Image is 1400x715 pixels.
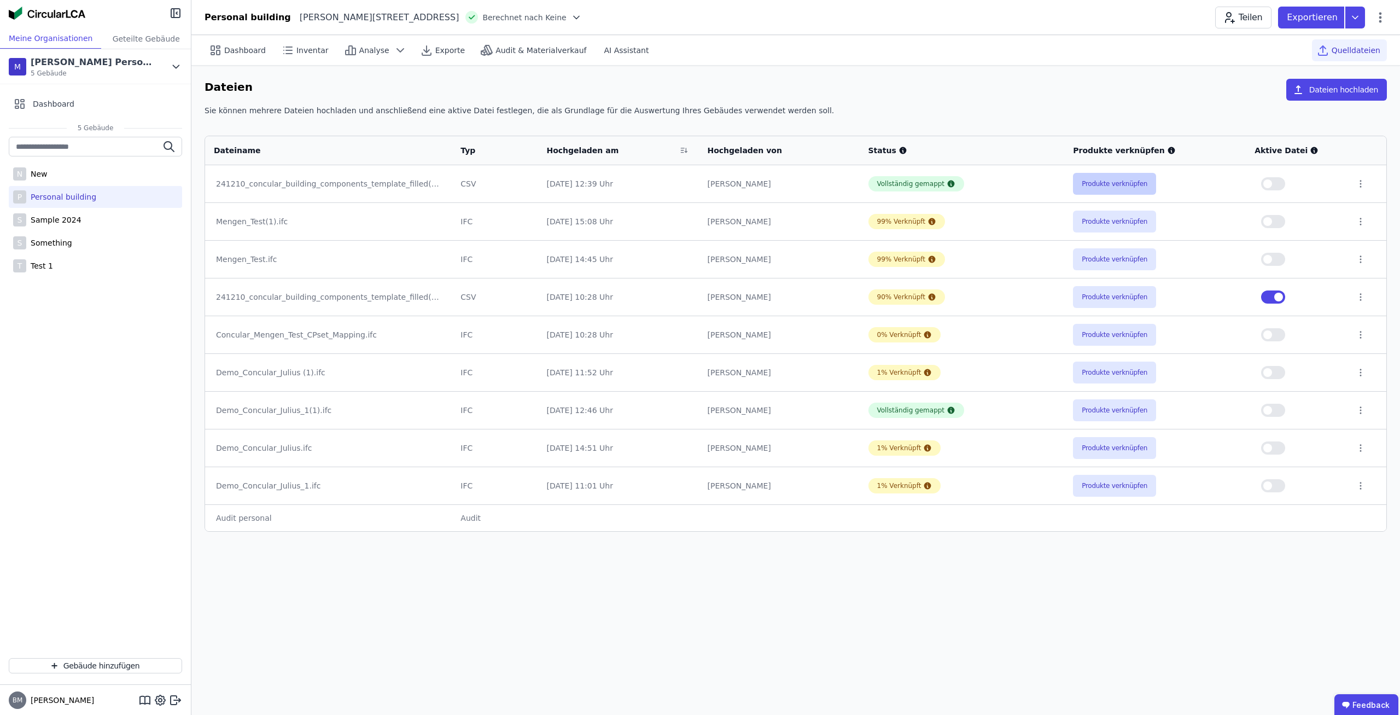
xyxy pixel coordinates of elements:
div: Hochgeladen von [707,145,836,156]
div: 241210_concular_building_components_template_filled(1).csv [216,292,441,303]
div: [DATE] 10:28 Uhr [546,292,690,303]
p: Exportieren [1287,11,1340,24]
div: Personal building [205,11,291,24]
div: [DATE] 14:51 Uhr [546,443,690,454]
div: 99% Verknüpft [877,255,926,264]
div: [PERSON_NAME] Personal Org [31,56,156,69]
div: Status [868,145,1056,156]
div: Mengen_Test.ifc [216,254,441,265]
div: Sample 2024 [26,214,81,225]
div: [PERSON_NAME] [707,405,850,416]
div: [PERSON_NAME] [707,216,850,227]
div: Produkte verknüpfen [1073,145,1237,156]
button: Produkte verknüpfen [1073,173,1156,195]
button: Produkte verknüpfen [1073,324,1156,346]
div: [PERSON_NAME] [707,480,850,491]
div: [PERSON_NAME] [707,367,850,378]
div: IFC [460,216,529,227]
span: Inventar [296,45,329,56]
span: Analyse [359,45,389,56]
span: Dashboard [224,45,266,56]
div: Aktive Datei [1255,145,1338,156]
div: [DATE] 10:28 Uhr [546,329,690,340]
span: [PERSON_NAME] [26,695,94,706]
div: CSV [460,178,529,189]
div: 99% Verknüpft [877,217,926,226]
h6: Dateien [205,79,253,96]
button: Produkte verknüpfen [1073,248,1156,270]
div: 1% Verknüpft [877,444,921,452]
div: M [9,58,26,75]
div: [PERSON_NAME] [707,254,850,265]
div: 0% Verknüpft [877,330,921,339]
span: Dashboard [33,98,74,109]
div: New [26,168,48,179]
div: 1% Verknüpft [877,368,921,377]
div: Personal building [26,191,96,202]
div: Demo_Concular_Julius.ifc [216,443,441,454]
div: Demo_Concular_Julius_1(1).ifc [216,405,441,416]
div: Hochgeladen am [546,145,675,156]
div: IFC [460,254,529,265]
div: T [13,259,26,272]
div: [DATE] 12:46 Uhr [546,405,690,416]
div: [DATE] 11:01 Uhr [546,480,690,491]
div: N [13,167,26,181]
div: Sie können mehrere Dateien hochladen und anschließend eine aktive Datei festlegen, die als Grundl... [205,105,1387,125]
div: [PERSON_NAME] [707,178,850,189]
button: Produkte verknüpfen [1073,399,1156,421]
div: IFC [460,480,529,491]
div: [DATE] 11:52 Uhr [546,367,690,378]
button: Produkte verknüpfen [1073,437,1156,459]
button: Produkte verknüpfen [1073,211,1156,232]
span: 5 Gebäude [67,124,125,132]
div: Something [26,237,72,248]
div: [PERSON_NAME] [707,443,850,454]
div: [DATE] 15:08 Uhr [546,216,690,227]
button: Produkte verknüpfen [1073,362,1156,383]
div: Vollständig gemappt [877,406,945,415]
div: Vollständig gemappt [877,179,945,188]
div: Test 1 [26,260,53,271]
div: [DATE] 12:39 Uhr [546,178,690,189]
span: Exporte [435,45,465,56]
div: [DATE] 14:45 Uhr [546,254,690,265]
div: P [13,190,26,204]
div: IFC [460,329,529,340]
div: IFC [460,405,529,416]
div: S [13,236,26,249]
div: 241210_concular_building_components_template_filled(2).csv [216,178,441,189]
span: 5 Gebäude [31,69,156,78]
div: Audit [460,513,529,524]
div: 1% Verknüpft [877,481,921,490]
div: [PERSON_NAME] [707,292,850,303]
button: Teilen [1215,7,1271,28]
div: [PERSON_NAME][STREET_ADDRESS] [291,11,459,24]
button: Gebäude hinzufügen [9,658,182,673]
span: Audit & Materialverkauf [495,45,586,56]
span: Berechnet nach Keine [482,12,566,23]
div: [PERSON_NAME] [707,329,850,340]
div: CSV [460,292,529,303]
div: IFC [460,367,529,378]
div: 90% Verknüpft [877,293,926,301]
button: Dateien hochladen [1286,79,1387,101]
span: Quelldateien [1332,45,1380,56]
div: IFC [460,443,529,454]
button: Produkte verknüpfen [1073,286,1156,308]
div: Dateiname [214,145,429,156]
span: BM [13,697,23,704]
span: AI Assistant [604,45,649,56]
div: S [13,213,26,226]
div: Geteilte Gebäude [101,28,191,49]
div: Mengen_Test(1).ifc [216,216,441,227]
img: Concular [9,7,85,20]
div: Audit personal [216,513,441,524]
div: Demo_Concular_Julius (1).ifc [216,367,441,378]
div: Typ [460,145,516,156]
div: Demo_Concular_Julius_1.ifc [216,480,441,491]
div: Concular_Mengen_Test_CPset_Mapping.ifc [216,329,441,340]
button: Produkte verknüpfen [1073,475,1156,497]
